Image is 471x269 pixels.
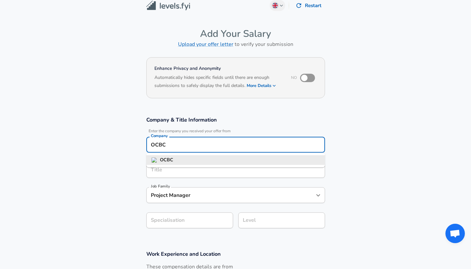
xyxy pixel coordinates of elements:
[314,191,323,200] button: Open
[241,215,322,225] input: L3
[178,41,233,48] a: Upload your offer letter
[151,157,157,163] img: ocbc.com
[146,116,325,124] h3: Company & Title Information
[149,140,322,150] input: Google
[154,65,282,72] h4: Enhance Privacy and Anonymity
[247,81,276,90] button: More Details
[160,156,173,163] strong: OCBC
[146,129,325,134] span: Enter the company you received your offer from
[151,134,168,138] label: Company
[146,1,190,11] img: Levels.fyi
[154,74,282,90] h6: Automatically hides specific fields until there are enough submissions to safely display the full...
[146,212,233,228] input: Specialisation
[149,165,322,175] input: Software Engineer
[291,75,297,80] span: No
[273,3,278,8] img: English (UK)
[151,184,170,188] label: Job Family
[149,190,312,200] input: Software Engineer
[146,40,325,49] h6: to verify your submission
[146,28,325,40] h4: Add Your Salary
[445,224,465,243] div: Open chat
[146,250,325,258] h3: Work Experience and Location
